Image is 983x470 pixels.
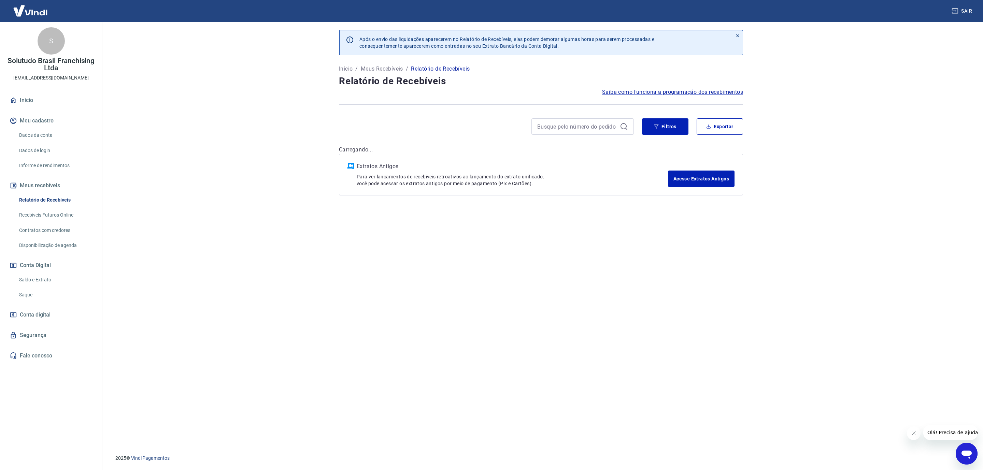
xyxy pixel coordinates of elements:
a: Disponibilização de agenda [16,238,94,252]
a: Vindi Pagamentos [131,455,170,461]
p: 2025 © [115,455,967,462]
input: Busque pelo número do pedido [537,121,617,132]
a: Fale conosco [8,348,94,363]
a: Saiba como funciona a programação dos recebimentos [602,88,743,96]
a: Dados de login [16,144,94,158]
h4: Relatório de Recebíveis [339,74,743,88]
iframe: Botão para abrir a janela de mensagens [956,443,978,465]
iframe: Fechar mensagem [907,426,921,440]
p: / [406,65,408,73]
p: Relatório de Recebíveis [411,65,470,73]
a: Contratos com credores [16,223,94,237]
a: Segurança [8,328,94,343]
div: S [38,27,65,55]
p: Carregando... [339,146,743,154]
p: [EMAIL_ADDRESS][DOMAIN_NAME] [13,74,89,82]
a: Meus Recebíveis [361,65,403,73]
a: Início [339,65,353,73]
span: Conta digital [20,310,51,320]
button: Exportar [697,118,743,135]
a: Conta digital [8,307,94,322]
button: Meus recebíveis [8,178,94,193]
a: Recebíveis Futuros Online [16,208,94,222]
a: Dados da conta [16,128,94,142]
img: Vindi [8,0,53,21]
iframe: Mensagem da empresa [923,425,978,440]
span: Olá! Precisa de ajuda? [4,5,57,10]
button: Conta Digital [8,258,94,273]
p: Extratos Antigos [357,162,668,171]
p: Para ver lançamentos de recebíveis retroativos ao lançamento do extrato unificado, você pode aces... [357,173,668,187]
img: ícone [347,163,354,169]
p: / [355,65,358,73]
button: Meu cadastro [8,113,94,128]
p: Solutudo Brasil Franchising Ltda [5,57,97,72]
a: Acesse Extratos Antigos [668,171,735,187]
a: Informe de rendimentos [16,159,94,173]
p: Após o envio das liquidações aparecerem no Relatório de Recebíveis, elas podem demorar algumas ho... [359,36,654,49]
button: Sair [950,5,975,17]
a: Saque [16,288,94,302]
a: Início [8,93,94,108]
a: Relatório de Recebíveis [16,193,94,207]
button: Filtros [642,118,688,135]
a: Saldo e Extrato [16,273,94,287]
